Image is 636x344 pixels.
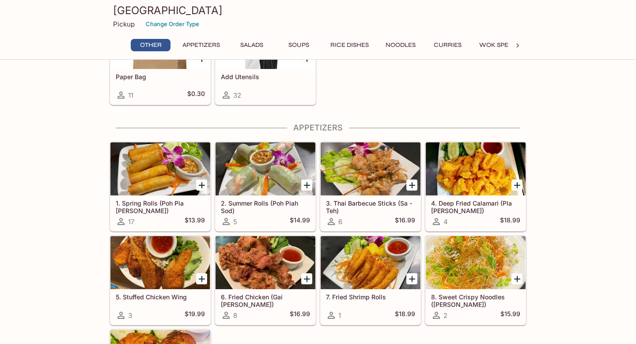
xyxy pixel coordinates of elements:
[116,293,205,301] h5: 5. Stuffed Chicken Wing
[426,142,526,195] div: 4. Deep Fried Calamari (Pla Meuk Tod)
[443,218,448,226] span: 4
[128,91,133,99] span: 11
[215,142,316,231] a: 2. Summer Rolls (Poh Piah Sod)5$14.99
[142,17,203,31] button: Change Order Type
[395,310,415,321] h5: $18.99
[216,16,315,69] div: Add Utensils
[221,73,310,80] h5: Add Utensils
[110,236,210,289] div: 5. Stuffed Chicken Wing
[338,218,342,226] span: 6
[431,293,520,308] h5: 8. Sweet Crispy Noodles ([PERSON_NAME])
[443,311,447,320] span: 2
[338,311,341,320] span: 1
[128,311,132,320] span: 3
[232,39,272,51] button: Salads
[326,199,415,214] h5: 3. Thai Barbecue Sticks (Sa - Teh)
[406,180,417,191] button: Add 3. Thai Barbecue Sticks (Sa - Teh)
[110,15,211,105] a: Paper Bag11$0.30
[301,273,312,284] button: Add 6. Fried Chicken (Gai Tod)
[406,273,417,284] button: Add 7. Fried Shrimp Rolls
[128,218,134,226] span: 17
[290,216,310,227] h5: $14.99
[500,310,520,321] h5: $15.99
[216,142,315,195] div: 2. Summer Rolls (Poh Piah Sod)
[290,310,310,321] h5: $16.99
[110,142,211,231] a: 1. Spring Rolls (Poh Pia [PERSON_NAME])17$13.99
[320,142,421,231] a: 3. Thai Barbecue Sticks (Sa - Teh)6$16.99
[395,216,415,227] h5: $16.99
[131,39,170,51] button: Other
[185,310,205,321] h5: $19.99
[110,16,210,69] div: Paper Bag
[301,180,312,191] button: Add 2. Summer Rolls (Poh Piah Sod)
[511,273,522,284] button: Add 8. Sweet Crispy Noodles (Mee Krob)
[110,123,526,133] h4: Appetizers
[113,4,523,17] h3: [GEOGRAPHIC_DATA]
[326,293,415,301] h5: 7. Fried Shrimp Rolls
[178,39,225,51] button: Appetizers
[215,236,316,325] a: 6. Fried Chicken (Gai [PERSON_NAME])8$16.99
[425,236,526,325] a: 8. Sweet Crispy Noodles ([PERSON_NAME])2$15.99
[321,142,420,195] div: 3. Thai Barbecue Sticks (Sa - Teh)
[320,236,421,325] a: 7. Fried Shrimp Rolls1$18.99
[116,199,205,214] h5: 1. Spring Rolls (Poh Pia [PERSON_NAME])
[196,180,207,191] button: Add 1. Spring Rolls (Poh Pia Tod)
[500,216,520,227] h5: $18.99
[326,39,374,51] button: Rice Dishes
[511,180,522,191] button: Add 4. Deep Fried Calamari (Pla Meuk Tod)
[428,39,467,51] button: Curries
[474,39,540,51] button: Wok Specialties
[196,273,207,284] button: Add 5. Stuffed Chicken Wing
[425,142,526,231] a: 4. Deep Fried Calamari (Pla [PERSON_NAME])4$18.99
[187,90,205,100] h5: $0.30
[321,236,420,289] div: 7. Fried Shrimp Rolls
[110,236,211,325] a: 5. Stuffed Chicken Wing3$19.99
[221,199,310,214] h5: 2. Summer Rolls (Poh Piah Sod)
[233,218,237,226] span: 5
[221,293,310,308] h5: 6. Fried Chicken (Gai [PERSON_NAME])
[233,91,241,99] span: 32
[185,216,205,227] h5: $13.99
[215,15,316,105] a: Add Utensils32
[431,199,520,214] h5: 4. Deep Fried Calamari (Pla [PERSON_NAME])
[426,236,526,289] div: 8. Sweet Crispy Noodles (Mee Krob)
[216,236,315,289] div: 6. Fried Chicken (Gai Tod)
[233,311,237,320] span: 8
[116,73,205,80] h5: Paper Bag
[113,20,135,28] p: Pickup
[279,39,318,51] button: Soups
[110,142,210,195] div: 1. Spring Rolls (Poh Pia Tod)
[381,39,420,51] button: Noodles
